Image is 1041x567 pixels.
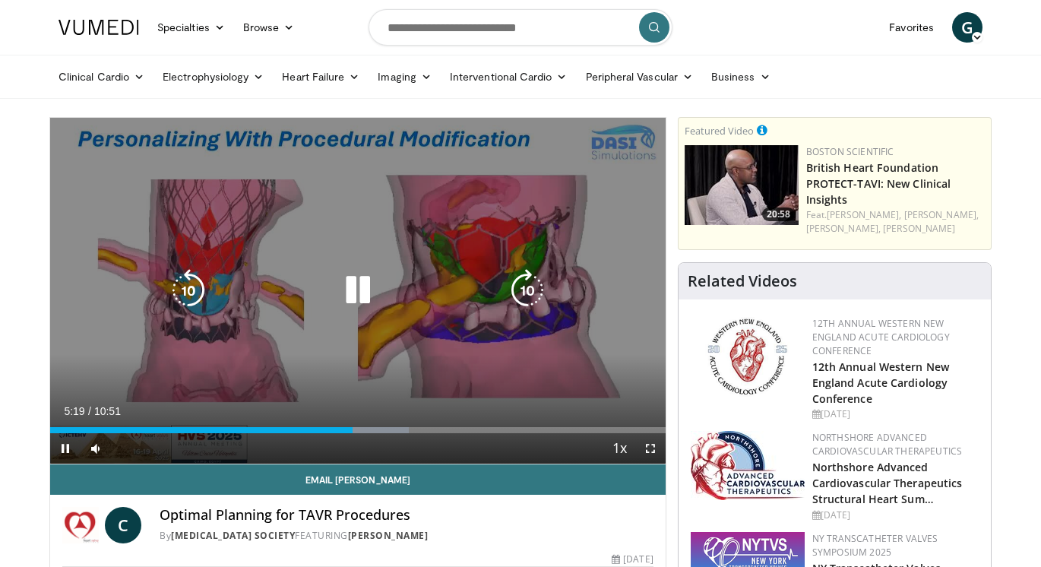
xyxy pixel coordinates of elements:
[160,507,653,524] h4: Optimal Planning for TAVR Procedures
[94,405,121,417] span: 10:51
[685,124,754,138] small: Featured Video
[88,405,91,417] span: /
[904,208,979,221] a: [PERSON_NAME],
[50,118,666,464] video-js: Video Player
[635,433,666,464] button: Fullscreen
[762,207,795,221] span: 20:58
[348,529,429,542] a: [PERSON_NAME]
[702,62,780,92] a: Business
[234,12,304,43] a: Browse
[50,427,666,433] div: Progress Bar
[369,9,672,46] input: Search topics, interventions
[148,12,234,43] a: Specialties
[160,529,653,543] div: By FEATURING
[64,405,84,417] span: 5:19
[81,433,111,464] button: Mute
[441,62,577,92] a: Interventional Cardio
[827,208,901,221] a: [PERSON_NAME],
[812,317,950,357] a: 12th Annual Western New England Acute Cardiology Conference
[806,160,951,207] a: British Heart Foundation PROTECT-TAVI: New Clinical Insights
[105,507,141,543] a: C
[812,431,963,458] a: NorthShore Advanced Cardiovascular Therapeutics
[806,222,881,235] a: [PERSON_NAME],
[691,431,805,500] img: 45d48ad7-5dc9-4e2c-badc-8ed7b7f471c1.jpg.150x105_q85_autocrop_double_scale_upscale_version-0.2.jpg
[59,20,139,35] img: VuMedi Logo
[883,222,955,235] a: [PERSON_NAME]
[612,553,653,566] div: [DATE]
[369,62,441,92] a: Imaging
[806,208,985,236] div: Feat.
[153,62,273,92] a: Electrophysiology
[812,460,963,506] a: Northshore Advanced Cardiovascular Therapeutics Structural Heart Sum…
[50,464,666,495] a: Email [PERSON_NAME]
[688,272,797,290] h4: Related Videos
[806,145,894,158] a: Boston Scientific
[705,317,789,397] img: 0954f259-7907-4053-a817-32a96463ecc8.png.150x105_q85_autocrop_double_scale_upscale_version-0.2.png
[171,529,295,542] a: [MEDICAL_DATA] Society
[685,145,799,225] a: 20:58
[880,12,943,43] a: Favorites
[273,62,369,92] a: Heart Failure
[577,62,702,92] a: Peripheral Vascular
[812,407,979,421] div: [DATE]
[812,360,949,406] a: 12th Annual Western New England Acute Cardiology Conference
[605,433,635,464] button: Playback Rate
[812,508,979,522] div: [DATE]
[812,532,938,559] a: NY Transcatheter Valves Symposium 2025
[50,433,81,464] button: Pause
[62,507,99,543] img: Heart Valve Society
[952,12,982,43] a: G
[49,62,153,92] a: Clinical Cardio
[685,145,799,225] img: 20bd0fbb-f16b-4abd-8bd0-1438f308da47.150x105_q85_crop-smart_upscale.jpg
